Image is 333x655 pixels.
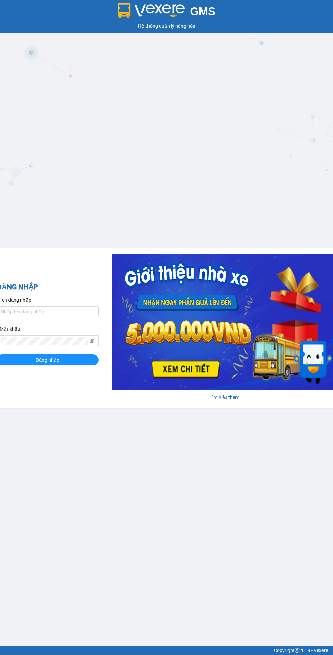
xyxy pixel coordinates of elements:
[1,337,88,345] input: Mật khẩu
[90,339,94,343] span: eye-invisible
[36,356,59,364] span: Đăng nhập
[2,22,331,30] div: Hệ thống quản lý hàng hóa
[5,647,328,654] div: Copyright 2019 - Vexere
[118,10,216,16] a: GMS
[190,5,215,18] span: GMS
[295,648,299,653] span: copyright
[118,3,185,18] img: logo 2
